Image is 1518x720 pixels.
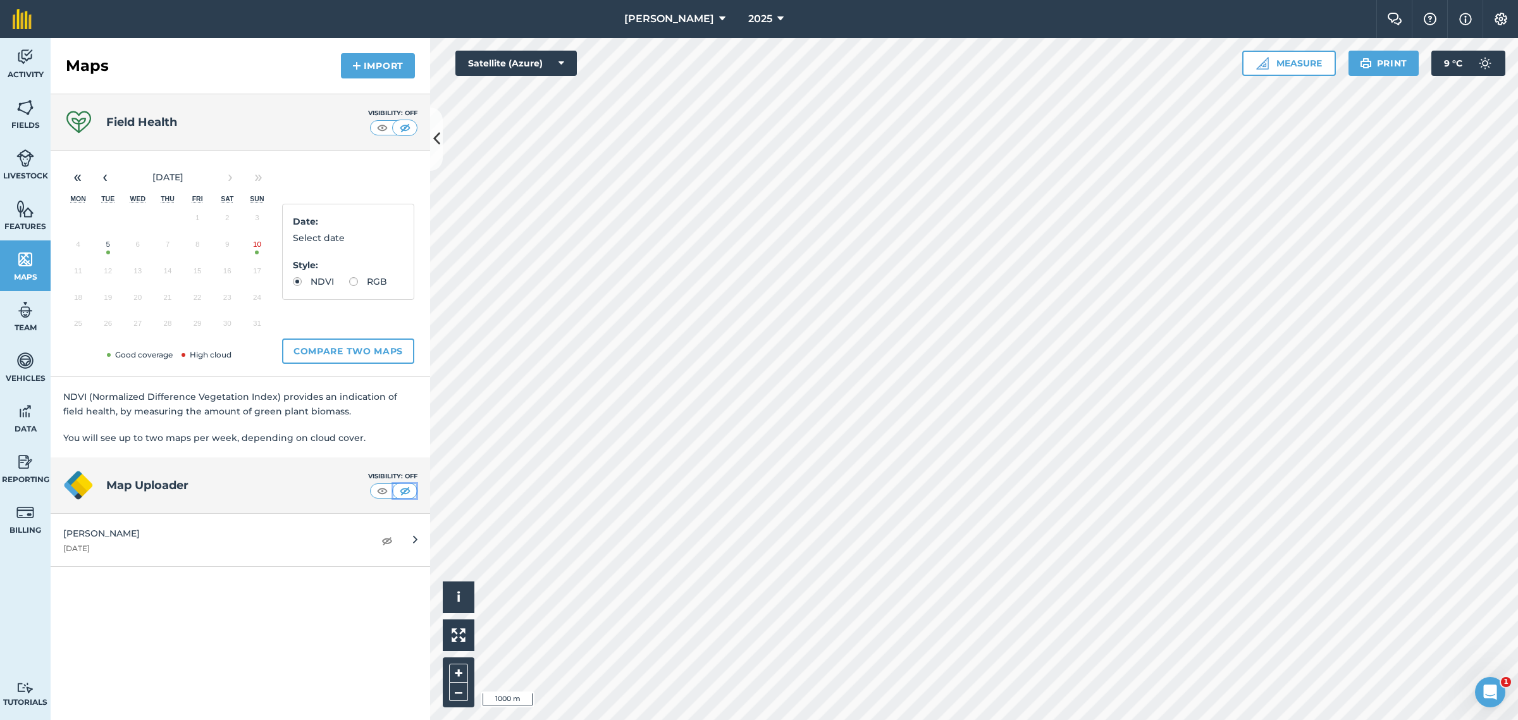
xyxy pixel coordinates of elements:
[183,313,213,340] button: August 29, 2025
[216,163,244,191] button: ›
[192,195,203,202] abbr: Friday
[63,470,94,500] img: logo
[106,476,368,494] h4: Map Uploader
[282,338,414,364] button: Compare two maps
[63,390,417,418] p: NDVI (Normalized Difference Vegetation Index) provides an indication of field health, by measurin...
[368,108,417,118] div: Visibility: Off
[119,163,216,191] button: [DATE]
[152,287,182,314] button: August 21, 2025
[242,287,272,314] button: August 24, 2025
[455,51,577,76] button: Satellite (Azure)
[123,313,152,340] button: August 27, 2025
[1387,13,1402,25] img: Two speech bubbles overlapping with the left bubble in the forefront
[123,234,152,261] button: August 6, 2025
[104,350,173,359] span: Good coverage
[101,195,114,202] abbr: Tuesday
[63,313,93,340] button: August 25, 2025
[368,471,417,481] div: Visibility: Off
[1493,13,1509,25] img: A cog icon
[1475,677,1505,707] iframe: Intercom live chat
[123,261,152,287] button: August 13, 2025
[397,485,413,497] img: svg+xml;base64,PHN2ZyB4bWxucz0iaHR0cDovL3d3dy53My5vcmcvMjAwMC9zdmciIHdpZHRoPSI1MCIgaGVpZ2h0PSI0MC...
[63,234,93,261] button: August 4, 2025
[93,313,123,340] button: August 26, 2025
[397,121,413,134] img: svg+xml;base64,PHN2ZyB4bWxucz0iaHR0cDovL3d3dy53My5vcmcvMjAwMC9zdmciIHdpZHRoPSI1MCIgaGVpZ2h0PSI0MC...
[51,514,430,566] a: [PERSON_NAME][DATE]
[242,234,272,261] button: August 10, 2025
[748,11,772,27] span: 2025
[13,9,32,29] img: fieldmargin Logo
[221,195,233,202] abbr: Saturday
[213,261,242,287] button: August 16, 2025
[179,350,231,359] span: High cloud
[16,47,34,66] img: svg+xml;base64,PD94bWwgdmVyc2lvbj0iMS4wIiBlbmNvZGluZz0idXRmLTgiPz4KPCEtLSBHZW5lcmF0b3I6IEFkb2JlIE...
[443,581,474,613] button: i
[183,261,213,287] button: August 15, 2025
[250,195,264,202] abbr: Sunday
[183,208,213,234] button: August 1, 2025
[624,11,714,27] span: [PERSON_NAME]
[213,287,242,314] button: August 23, 2025
[152,313,182,340] button: August 28, 2025
[242,261,272,287] button: August 17, 2025
[1501,677,1511,687] span: 1
[213,234,242,261] button: August 9, 2025
[63,526,361,540] div: [PERSON_NAME]
[106,113,177,131] h4: Field Health
[244,163,272,191] button: »
[1444,51,1462,76] span: 9 ° C
[449,664,468,683] button: +
[183,234,213,261] button: August 8, 2025
[63,261,93,287] button: August 11, 2025
[374,121,390,134] img: svg+xml;base64,PHN2ZyB4bWxucz0iaHR0cDovL3d3dy53My5vcmcvMjAwMC9zdmciIHdpZHRoPSI1MCIgaGVpZ2h0PSI0MC...
[293,216,318,227] strong: Date :
[16,682,34,694] img: svg+xml;base64,PD94bWwgdmVyc2lvbj0iMS4wIiBlbmNvZGluZz0idXRmLTgiPz4KPCEtLSBHZW5lcmF0b3I6IEFkb2JlIE...
[93,261,123,287] button: August 12, 2025
[449,683,468,701] button: –
[381,533,393,548] img: svg+xml;base64,PHN2ZyB4bWxucz0iaHR0cDovL3d3dy53My5vcmcvMjAwMC9zdmciIHdpZHRoPSIxOCIgaGVpZ2h0PSIyNC...
[213,313,242,340] button: August 30, 2025
[66,56,109,76] h2: Maps
[352,58,361,73] img: svg+xml;base64,PHN2ZyB4bWxucz0iaHR0cDovL3d3dy53My5vcmcvMjAwMC9zdmciIHdpZHRoPSIxNCIgaGVpZ2h0PSIyNC...
[1256,57,1269,70] img: Ruler icon
[63,431,417,445] p: You will see up to two maps per week, depending on cloud cover.
[16,149,34,168] img: svg+xml;base64,PD94bWwgdmVyc2lvbj0iMS4wIiBlbmNvZGluZz0idXRmLTgiPz4KPCEtLSBHZW5lcmF0b3I6IEFkb2JlIE...
[183,287,213,314] button: August 22, 2025
[1242,51,1336,76] button: Measure
[1459,11,1472,27] img: svg+xml;base64,PHN2ZyB4bWxucz0iaHR0cDovL3d3dy53My5vcmcvMjAwMC9zdmciIHdpZHRoPSIxNyIgaGVpZ2h0PSIxNy...
[152,171,183,183] span: [DATE]
[16,199,34,218] img: svg+xml;base64,PHN2ZyB4bWxucz0iaHR0cDovL3d3dy53My5vcmcvMjAwMC9zdmciIHdpZHRoPSI1NiIgaGVpZ2h0PSI2MC...
[63,543,361,554] div: [DATE]
[293,231,404,245] p: Select date
[152,261,182,287] button: August 14, 2025
[1360,56,1372,71] img: svg+xml;base64,PHN2ZyB4bWxucz0iaHR0cDovL3d3dy53My5vcmcvMjAwMC9zdmciIHdpZHRoPSIxOSIgaGVpZ2h0PSIyNC...
[213,208,242,234] button: August 2, 2025
[93,234,123,261] button: August 5, 2025
[1431,51,1505,76] button: 9 °C
[16,351,34,370] img: svg+xml;base64,PD94bWwgdmVyc2lvbj0iMS4wIiBlbmNvZGluZz0idXRmLTgiPz4KPCEtLSBHZW5lcmF0b3I6IEFkb2JlIE...
[1472,51,1498,76] img: svg+xml;base64,PD94bWwgdmVyc2lvbj0iMS4wIiBlbmNvZGluZz0idXRmLTgiPz4KPCEtLSBHZW5lcmF0b3I6IEFkb2JlIE...
[242,208,272,234] button: August 3, 2025
[341,53,415,78] button: Import
[16,98,34,117] img: svg+xml;base64,PHN2ZyB4bWxucz0iaHR0cDovL3d3dy53My5vcmcvMjAwMC9zdmciIHdpZHRoPSI1NiIgaGVpZ2h0PSI2MC...
[293,259,318,271] strong: Style :
[123,287,152,314] button: August 20, 2025
[452,628,466,642] img: Four arrows, one pointing top left, one top right, one bottom right and the last bottom left
[374,485,390,497] img: svg+xml;base64,PHN2ZyB4bWxucz0iaHR0cDovL3d3dy53My5vcmcvMjAwMC9zdmciIHdpZHRoPSI1MCIgaGVpZ2h0PSI0MC...
[93,287,123,314] button: August 19, 2025
[1348,51,1419,76] button: Print
[1422,13,1438,25] img: A question mark icon
[16,250,34,269] img: svg+xml;base64,PHN2ZyB4bWxucz0iaHR0cDovL3d3dy53My5vcmcvMjAwMC9zdmciIHdpZHRoPSI1NiIgaGVpZ2h0PSI2MC...
[130,195,146,202] abbr: Wednesday
[349,277,387,286] label: RGB
[70,195,86,202] abbr: Monday
[16,503,34,522] img: svg+xml;base64,PD94bWwgdmVyc2lvbj0iMS4wIiBlbmNvZGluZz0idXRmLTgiPz4KPCEtLSBHZW5lcmF0b3I6IEFkb2JlIE...
[457,589,460,605] span: i
[91,163,119,191] button: ‹
[161,195,175,202] abbr: Thursday
[293,277,334,286] label: NDVI
[242,313,272,340] button: August 31, 2025
[16,402,34,421] img: svg+xml;base64,PD94bWwgdmVyc2lvbj0iMS4wIiBlbmNvZGluZz0idXRmLTgiPz4KPCEtLSBHZW5lcmF0b3I6IEFkb2JlIE...
[63,287,93,314] button: August 18, 2025
[16,301,34,320] img: svg+xml;base64,PD94bWwgdmVyc2lvbj0iMS4wIiBlbmNvZGluZz0idXRmLTgiPz4KPCEtLSBHZW5lcmF0b3I6IEFkb2JlIE...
